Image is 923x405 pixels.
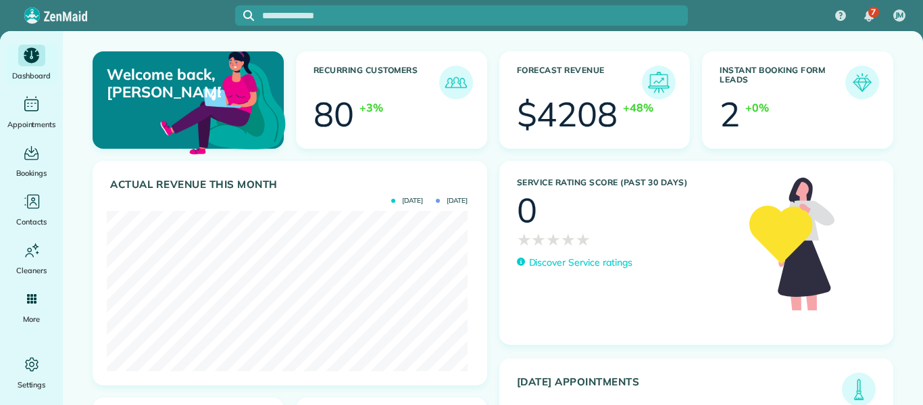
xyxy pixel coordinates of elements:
span: [DATE] [436,197,468,204]
img: icon_forecast_revenue-8c13a41c7ed35a8dcfafea3cbb826a0462acb37728057bba2d056411b612bbbe.png [645,69,672,96]
a: Contacts [5,191,57,229]
div: 2 [720,97,740,131]
div: $4208 [517,97,618,131]
span: ★ [531,227,546,252]
div: +48% [623,99,653,116]
div: 7 unread notifications [855,1,883,31]
h3: Recurring Customers [314,66,439,99]
h3: Actual Revenue this month [110,178,473,191]
img: icon_form_leads-04211a6a04a5b2264e4ee56bc0799ec3eb69b7e499cbb523a139df1d13a81ae0.png [849,69,876,96]
div: +3% [359,99,383,116]
div: +0% [745,99,769,116]
img: icon_recurring_customers-cf858462ba22bcd05b5a5880d41d6543d210077de5bb9ebc9590e49fd87d84ed.png [443,69,470,96]
img: dashboard_welcome-42a62b7d889689a78055ac9021e634bf52bae3f8056760290aed330b23ab8690.png [157,36,289,167]
span: More [23,312,40,326]
div: 80 [314,97,354,131]
span: Appointments [7,118,56,131]
div: 0 [517,193,537,227]
img: icon_todays_appointments-901f7ab196bb0bea1936b74009e4eb5ffbc2d2711fa7634e0d609ed5ef32b18b.png [845,376,872,403]
h3: Forecast Revenue [517,66,643,99]
span: Bookings [16,166,47,180]
span: 7 [871,7,876,18]
span: Dashboard [12,69,51,82]
span: ★ [561,227,576,252]
span: Cleaners [16,264,47,277]
span: ★ [517,227,532,252]
span: JM [895,10,904,21]
p: Discover Service ratings [529,256,632,270]
a: Discover Service ratings [517,256,632,270]
h3: Instant Booking Form Leads [720,66,845,99]
a: Appointments [5,93,57,131]
span: Contacts [16,215,47,229]
a: Dashboard [5,45,57,82]
span: ★ [576,227,591,252]
a: Cleaners [5,239,57,277]
h3: Service Rating score (past 30 days) [517,178,737,187]
button: Focus search [235,10,254,21]
span: Settings [18,378,46,391]
a: Bookings [5,142,57,180]
span: ★ [546,227,561,252]
span: [DATE] [391,197,423,204]
a: Settings [5,354,57,391]
p: Welcome back, [PERSON_NAME]! [107,66,221,101]
svg: Focus search [243,10,254,21]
